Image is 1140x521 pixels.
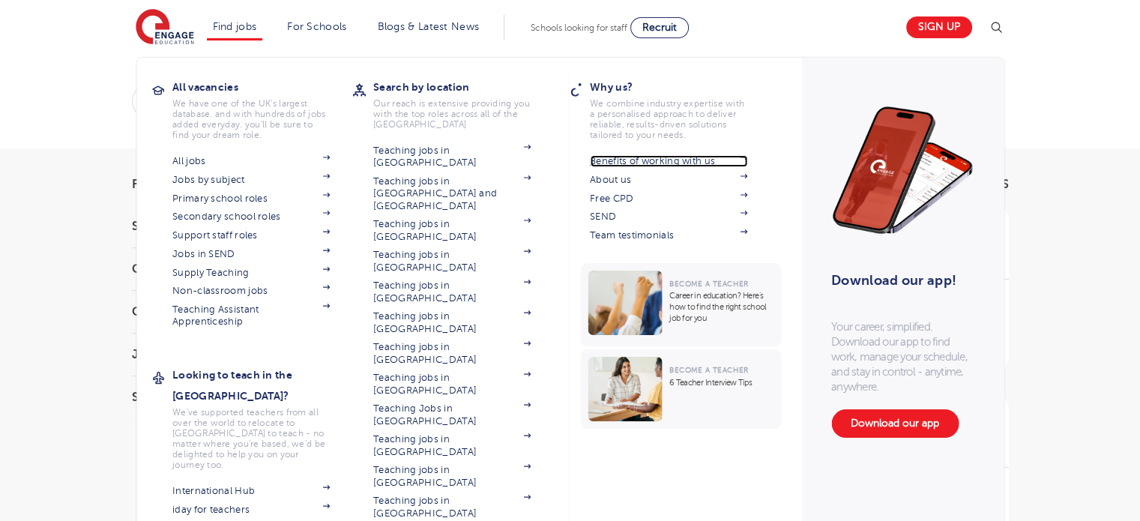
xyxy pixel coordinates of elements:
[172,248,330,260] a: Jobs in SEND
[373,98,531,130] p: Our reach is extensive providing you with the top roles across all of the [GEOGRAPHIC_DATA]
[172,364,352,406] h3: Looking to teach in the [GEOGRAPHIC_DATA]?
[642,22,677,33] span: Recruit
[373,403,531,427] a: Teaching Jobs in [GEOGRAPHIC_DATA]
[172,193,330,205] a: Primary school roles
[580,349,785,429] a: Become a Teacher6 Teacher Interview Tips
[373,495,531,520] a: Teaching jobs in [GEOGRAPHIC_DATA]
[373,464,531,489] a: Teaching jobs in [GEOGRAPHIC_DATA]
[669,366,748,374] span: Become a Teacher
[831,409,959,438] a: Download our app
[373,218,531,243] a: Teaching jobs in [GEOGRAPHIC_DATA]
[132,220,297,232] h3: Start Date
[590,174,747,186] a: About us
[590,193,747,205] a: Free CPD
[373,175,531,212] a: Teaching jobs in [GEOGRAPHIC_DATA] and [GEOGRAPHIC_DATA]
[172,364,352,470] a: Looking to teach in the [GEOGRAPHIC_DATA]?We've supported teachers from all over the world to rel...
[373,145,531,169] a: Teaching jobs in [GEOGRAPHIC_DATA]
[132,391,297,403] h3: Sector
[213,21,257,32] a: Find jobs
[172,267,330,279] a: Supply Teaching
[373,372,531,397] a: Teaching jobs in [GEOGRAPHIC_DATA]
[172,407,330,470] p: We've supported teachers from all over the world to relocate to [GEOGRAPHIC_DATA] to teach - no m...
[132,84,843,118] div: Submit
[378,21,480,32] a: Blogs & Latest News
[373,76,553,130] a: Search by locationOur reach is extensive providing you with the top roles across all of the [GEOG...
[172,285,330,297] a: Non-classroom jobs
[630,17,689,38] a: Recruit
[831,319,974,394] p: Your career, simplified. Download our app to find work, manage your schedule, and stay in control...
[531,22,627,33] span: Schools looking for staff
[172,76,352,97] h3: All vacancies
[172,211,330,223] a: Secondary school roles
[669,377,773,388] p: 6 Teacher Interview Tips
[590,155,747,167] a: Benefits of working with us
[172,304,330,328] a: Teaching Assistant Apprenticeship
[590,76,770,97] h3: Why us?
[373,76,553,97] h3: Search by location
[172,504,330,516] a: iday for teachers
[136,9,194,46] img: Engage Education
[590,76,770,140] a: Why us?We combine industry expertise with a personalised approach to deliver reliable, results-dr...
[172,98,330,140] p: We have one of the UK's largest database. and with hundreds of jobs added everyday. you'll be sur...
[906,16,972,38] a: Sign up
[373,249,531,274] a: Teaching jobs in [GEOGRAPHIC_DATA]
[669,280,748,288] span: Become a Teacher
[669,290,773,324] p: Career in education? Here’s how to find the right school job for you
[172,155,330,167] a: All jobs
[172,229,330,241] a: Support staff roles
[132,263,297,275] h3: County
[590,229,747,241] a: Team testimonials
[590,98,747,140] p: We combine industry expertise with a personalised approach to deliver reliable, results-driven so...
[373,280,531,304] a: Teaching jobs in [GEOGRAPHIC_DATA]
[373,433,531,458] a: Teaching jobs in [GEOGRAPHIC_DATA]
[590,211,747,223] a: SEND
[172,174,330,186] a: Jobs by subject
[172,485,330,497] a: International Hub
[132,306,297,318] h3: City
[172,76,352,140] a: All vacanciesWe have one of the UK's largest database. and with hundreds of jobs added everyday. ...
[580,263,785,346] a: Become a TeacherCareer in education? Here’s how to find the right school job for you
[831,264,967,297] h3: Download our app!
[287,21,346,32] a: For Schools
[132,349,297,361] h3: Job Type
[132,178,177,190] span: Filters
[373,341,531,366] a: Teaching jobs in [GEOGRAPHIC_DATA]
[373,310,531,335] a: Teaching jobs in [GEOGRAPHIC_DATA]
